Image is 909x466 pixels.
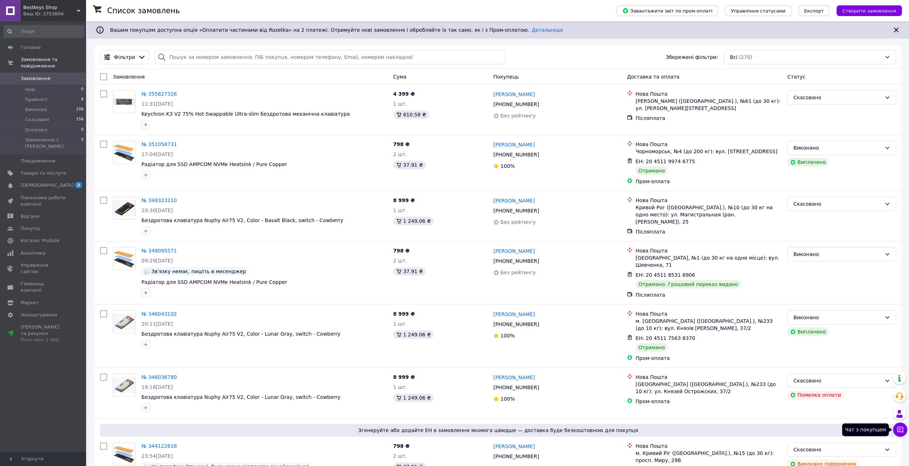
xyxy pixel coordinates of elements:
[635,280,741,289] div: Отримано. Грошовий переказ видано
[393,217,434,225] div: 1 249.06 ₴
[21,56,86,69] span: Замовлення та повідомлення
[141,279,287,285] a: Радіатор для SSD AMPCOM NVMe Heatsink / Pure Copper
[493,141,535,148] a: [PERSON_NAME]
[25,137,81,150] span: Замовлення з [PERSON_NAME]
[616,5,718,16] button: Завантажити звіт по пром-оплаті
[21,195,66,207] span: Показники роботи компанії
[739,54,752,60] span: (270)
[25,127,48,133] span: Оплачені
[393,267,426,276] div: 37.91 ₴
[141,248,177,254] a: № 348095571
[635,381,781,395] div: [GEOGRAPHIC_DATA] ([GEOGRAPHIC_DATA].), №233 (до 10 кг): ул. Князей Острожских, 37/2
[836,5,902,16] button: Створити замовлення
[492,99,540,109] div: [PHONE_NUMBER]
[635,317,781,332] div: м. [GEOGRAPHIC_DATA] ([GEOGRAPHIC_DATA].), №233 (до 10 кг): вул. Князів [PERSON_NAME], 37/2
[393,374,415,380] span: 8 999 ₴
[393,443,410,449] span: 798 ₴
[500,270,536,275] span: Без рейтингу
[113,310,136,333] a: Фото товару
[635,442,781,450] div: Нова Пошта
[393,394,434,402] div: 1 249.06 ₴
[141,331,340,337] span: Бездротова клавіатура Nuphy Air75 V2, Color - Lunar Gray, switch - Cowberry
[25,106,47,113] span: Виконані
[627,74,679,80] span: Доставка та оплата
[113,141,136,164] a: Фото товару
[493,247,535,255] a: [PERSON_NAME]
[141,453,173,459] span: 23:54[DATE]
[141,111,350,117] a: Keychron K3 V2 75% Hot-Swappable Ultra-slim бездротова механічна клавіатура
[141,258,173,264] span: 09:29[DATE]
[393,101,407,107] span: 1 шт.
[492,256,540,266] div: [PHONE_NUMBER]
[492,382,540,392] div: [PHONE_NUMBER]
[113,200,135,217] img: Фото товару
[393,258,407,264] span: 2 шт.
[622,7,712,14] span: Завантажити звіт по пром-оплаті
[635,291,781,299] div: Післяплата
[635,159,695,164] span: ЕН: 20 4511 9974 6775
[113,442,136,465] a: Фото товару
[635,247,781,254] div: Нова Пошта
[492,206,540,216] div: [PHONE_NUMBER]
[393,330,434,339] div: 1 249.06 ₴
[492,319,540,329] div: [PHONE_NUMBER]
[113,377,135,393] img: Фото товару
[393,311,415,317] span: 8 999 ₴
[113,443,135,465] img: Фото товару
[81,86,84,93] span: 0
[842,423,889,436] div: Чат з покупцем
[635,148,781,155] div: Чорноморськ, №4 (до 200 кг): вул. [STREET_ADDRESS]
[793,144,881,152] div: Виконано
[141,141,177,147] a: № 351058731
[393,141,410,147] span: 798 ₴
[492,451,540,461] div: [PHONE_NUMBER]
[113,247,135,270] img: Фото товару
[635,197,781,204] div: Нова Пошта
[141,394,340,400] a: Бездротова клавіатура Nuphy Air75 V2, Color - Lunar Gray, switch - Cowberry
[787,327,829,336] div: Виплачено
[493,91,535,98] a: [PERSON_NAME]
[842,8,896,14] span: Створити замовлення
[635,343,668,352] div: Отримано
[23,11,86,17] div: Ваш ID: 3753604
[141,217,343,223] span: Бездротова клавіатура Nuphy Air75 V2, Color - Basalt Black, switch - Cowberry
[21,158,55,164] span: Повідомлення
[21,281,66,294] span: Гаманець компанії
[787,74,805,80] span: Статус
[635,204,781,225] div: Кривой Рог ([GEOGRAPHIC_DATA].), №10 (до 30 кг на одно место): ул. Магистральная (ран. [PERSON_NA...
[787,391,844,399] div: Помилка оплати
[635,178,781,185] div: Пром-оплата
[141,207,173,213] span: 20:30[DATE]
[500,163,515,169] span: 100%
[113,314,135,330] img: Фото товару
[635,166,668,175] div: Отримано
[635,254,781,269] div: [GEOGRAPHIC_DATA], №1 (до 30 кг на одне місце): вул. Шевченка, 71
[21,237,59,244] span: Каталог ProSale
[21,300,39,306] span: Маркет
[393,151,407,157] span: 2 шт.
[635,310,781,317] div: Нова Пошта
[75,182,82,188] span: 3
[144,269,150,274] img: :speech_balloon:
[893,422,907,437] button: Чат з покупцем
[635,398,781,405] div: Пром-оплата
[21,44,41,51] span: Головна
[21,225,40,232] span: Покупці
[141,197,177,203] a: № 348323210
[500,113,536,119] span: Без рейтингу
[787,158,829,166] div: Виплачено
[635,141,781,148] div: Нова Пошта
[635,355,781,362] div: Пром-оплата
[76,106,84,113] span: 106
[155,50,505,64] input: Пошук за номером замовлення, ПІБ покупця, номером телефону, Email, номером накладної
[635,90,781,97] div: Нова Пошта
[81,96,84,103] span: 8
[113,98,135,105] img: Фото товару
[21,213,39,220] span: Відгуки
[25,86,35,93] span: Нові
[393,384,407,390] span: 1 шт.
[393,197,415,203] span: 8 999 ₴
